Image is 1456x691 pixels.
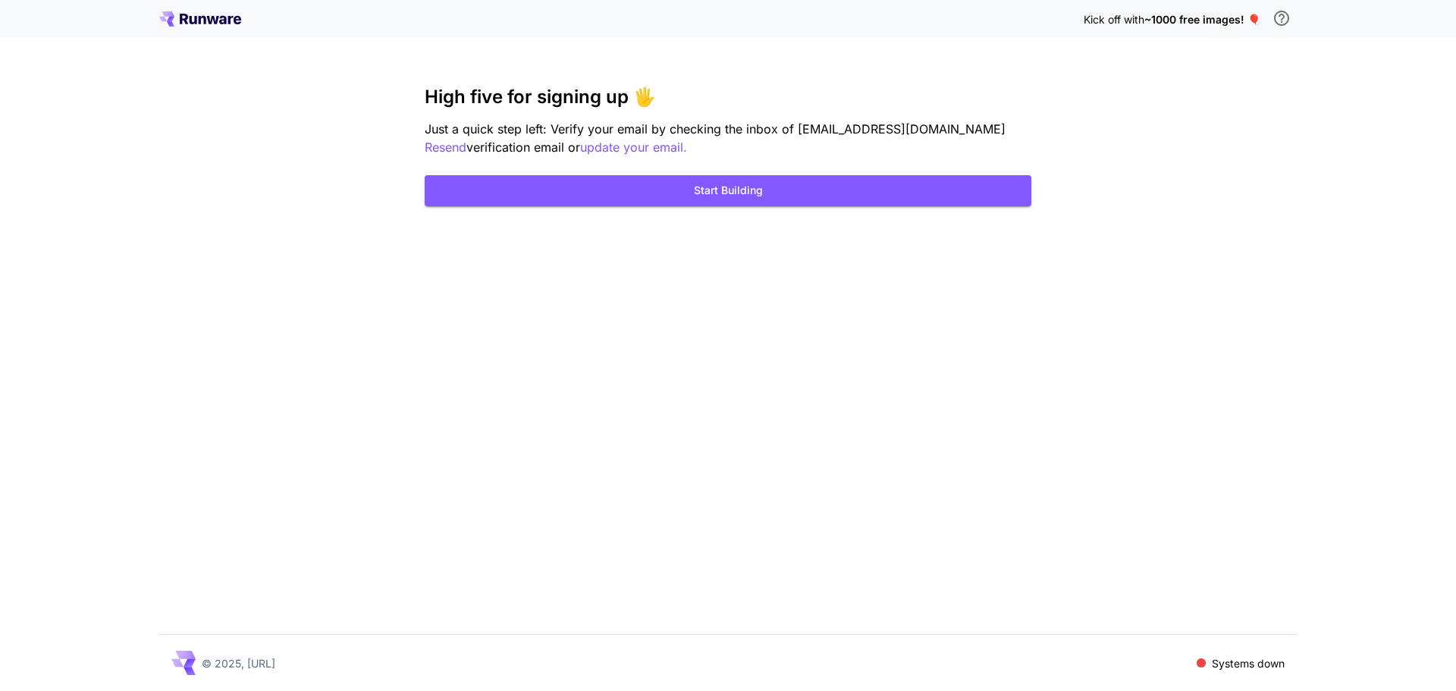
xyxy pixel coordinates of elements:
button: In order to qualify for free credit, you need to sign up with a business email address and click ... [1266,3,1297,33]
span: verification email or [466,140,580,155]
span: Just a quick step left: Verify your email by checking the inbox of [EMAIL_ADDRESS][DOMAIN_NAME] [425,121,1006,137]
p: Systems down [1212,655,1285,671]
button: update your email. [580,138,687,157]
span: Kick off with [1084,13,1144,26]
span: ~1000 free images! 🎈 [1144,13,1260,26]
h3: High five for signing up 🖐️ [425,86,1031,108]
button: Start Building [425,175,1031,206]
p: © 2025, [URL] [202,655,275,671]
button: Resend [425,138,466,157]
